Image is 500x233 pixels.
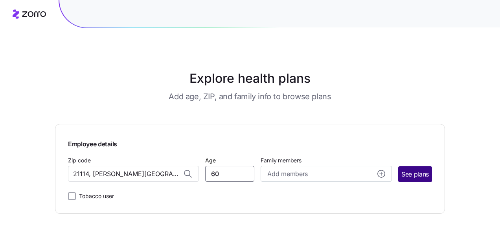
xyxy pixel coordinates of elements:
svg: add icon [377,170,385,178]
button: Add membersadd icon [261,166,392,182]
span: Add members [267,169,307,179]
h1: Explore health plans [75,69,426,88]
label: Tobacco user [76,191,114,201]
span: See plans [401,169,429,179]
h3: Add age, ZIP, and family info to browse plans [169,91,331,102]
label: Zip code [68,156,91,165]
input: Age [205,166,254,182]
span: Employee details [68,137,117,149]
span: Family members [261,157,392,164]
button: See plans [398,166,432,182]
input: Zip code [68,166,199,182]
label: Age [205,156,216,165]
